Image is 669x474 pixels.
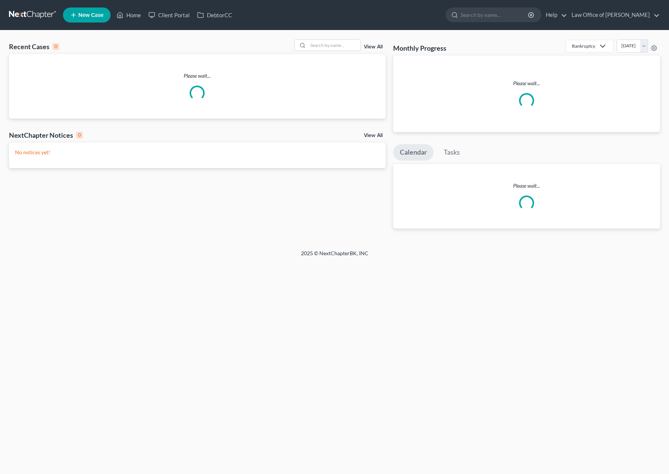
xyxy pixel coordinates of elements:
a: Tasks [437,144,467,161]
input: Search by name... [461,8,529,22]
p: Please wait... [393,182,660,190]
h3: Monthly Progress [393,44,446,53]
input: Search by name... [308,40,361,51]
a: View All [364,133,383,138]
a: Help [542,8,567,22]
a: Client Portal [145,8,193,22]
div: 0 [76,132,83,138]
a: DebtorCC [193,8,236,22]
p: Please wait... [399,80,654,87]
div: Recent Cases [9,42,59,51]
div: 2025 © NextChapterBK, INC [121,250,548,263]
div: Bankruptcy [572,43,595,49]
span: New Case [78,12,103,18]
div: 0 [52,43,59,50]
p: No notices yet! [15,149,380,156]
a: Home [113,8,145,22]
a: Calendar [393,144,434,161]
p: Please wait... [9,72,386,80]
a: Law Office of [PERSON_NAME] [568,8,660,22]
div: NextChapter Notices [9,131,83,140]
a: View All [364,44,383,50]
